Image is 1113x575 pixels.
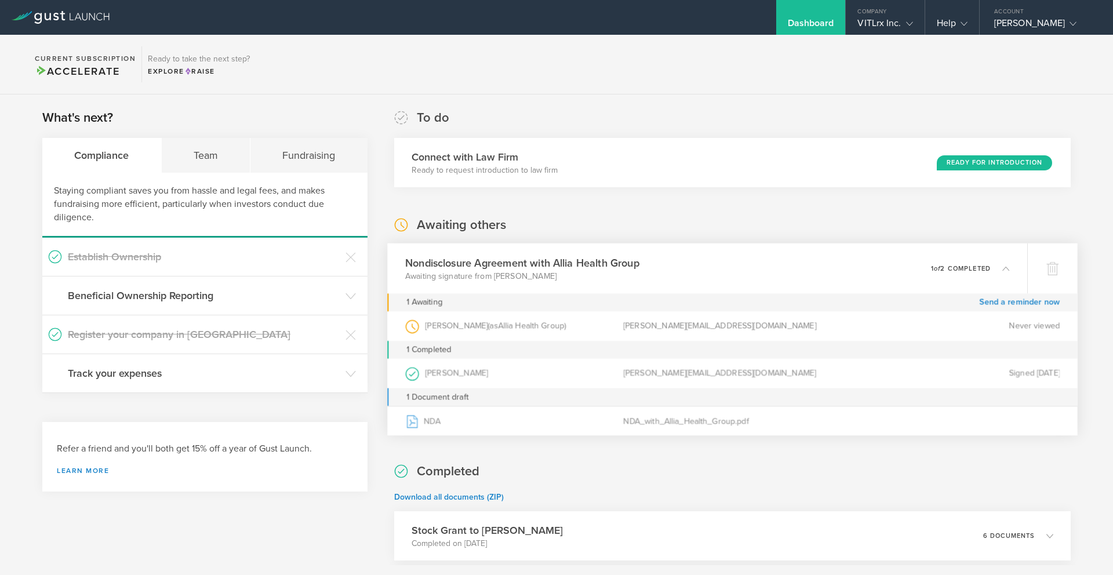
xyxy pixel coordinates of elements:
div: Fundraising [250,138,368,173]
div: 1 Completed [387,341,1078,359]
h3: Stock Grant to [PERSON_NAME] [412,523,563,538]
span: ) [564,321,566,330]
h3: Beneficial Ownership Reporting [68,288,340,303]
p: 6 documents [983,533,1035,539]
div: Explore [148,66,250,77]
h2: Awaiting others [417,217,506,234]
div: VITLrx Inc. [857,17,912,35]
div: [PERSON_NAME][EMAIL_ADDRESS][DOMAIN_NAME] [623,359,841,388]
h3: Register your company in [GEOGRAPHIC_DATA] [68,327,340,342]
div: Signed [DATE] [842,359,1060,388]
div: 1 Document draft [387,388,1078,406]
div: NDA_with_Allia_Health_Group.pdf [623,406,841,435]
div: Ready for Introduction [937,155,1052,170]
h2: Completed [417,463,479,480]
p: Completed on [DATE] [412,538,563,549]
div: Ready to take the next step?ExploreRaise [141,46,256,82]
h3: Refer a friend and you'll both get 15% off a year of Gust Launch. [57,442,353,456]
div: Team [162,138,251,173]
div: [PERSON_NAME] [405,359,623,388]
div: Never viewed [842,311,1060,341]
a: Download all documents (ZIP) [394,492,504,502]
em: of [934,264,940,272]
h3: Ready to take the next step? [148,55,250,63]
p: Awaiting signature from [PERSON_NAME] [405,270,639,282]
h3: Track your expenses [68,366,340,381]
h3: Establish Ownership [68,249,340,264]
div: Dashboard [788,17,834,35]
div: [PERSON_NAME] [405,311,623,341]
p: 1 2 completed [931,265,991,271]
a: Learn more [57,467,353,474]
span: Accelerate [35,65,119,78]
h3: Connect with Law Firm [412,150,558,165]
span: Allia Health Group [498,321,564,330]
div: Help [937,17,967,35]
div: Compliance [42,138,162,173]
div: NDA [405,406,623,435]
span: Raise [184,67,215,75]
p: Ready to request introduction to law firm [412,165,558,176]
div: 1 Awaiting [406,293,442,311]
span: (as [488,321,497,330]
div: [PERSON_NAME][EMAIL_ADDRESS][DOMAIN_NAME] [623,311,841,341]
a: Send a reminder now [979,293,1060,311]
div: Staying compliant saves you from hassle and legal fees, and makes fundraising more efficient, par... [42,173,368,238]
h3: Nondisclosure Agreement with Allia Health Group [405,255,639,271]
h2: To do [417,110,449,126]
h2: Current Subscription [35,55,136,62]
h2: What's next? [42,110,113,126]
div: Connect with Law FirmReady to request introduction to law firmReady for Introduction [394,138,1071,187]
div: [PERSON_NAME] [994,17,1093,35]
